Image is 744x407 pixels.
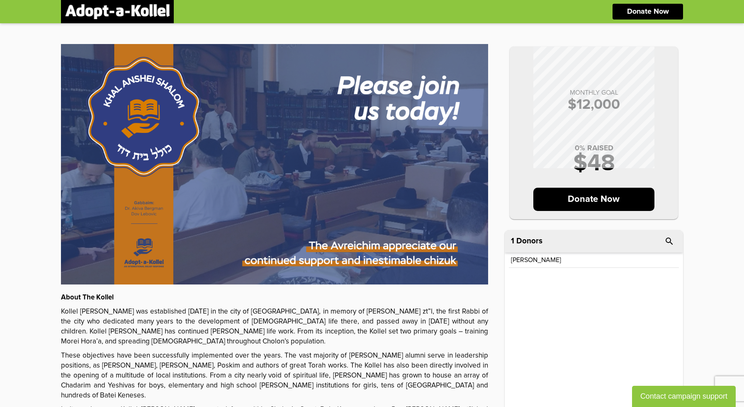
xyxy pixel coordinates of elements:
img: zYFEr1Um4q.FynfSIG0iD.jpg [61,44,488,284]
span: 1 [511,237,514,245]
p: [PERSON_NAME] [511,257,561,263]
strong: About The Kollel [61,294,114,301]
p: MONTHLY GOAL [518,89,670,96]
p: Kollel [PERSON_NAME] was established [DATE] in the city of [GEOGRAPHIC_DATA], in memory of [PERSO... [61,307,488,347]
p: Donate Now [627,8,669,15]
p: $ [518,98,670,112]
i: search [664,236,674,246]
p: These objectives have been successfully implemented over the years. The vast majority of [PERSON_... [61,351,488,401]
p: Donors [516,237,542,245]
button: Contact campaign support [632,386,736,407]
img: logonobg.png [65,4,170,19]
p: Donate Now [533,188,655,211]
